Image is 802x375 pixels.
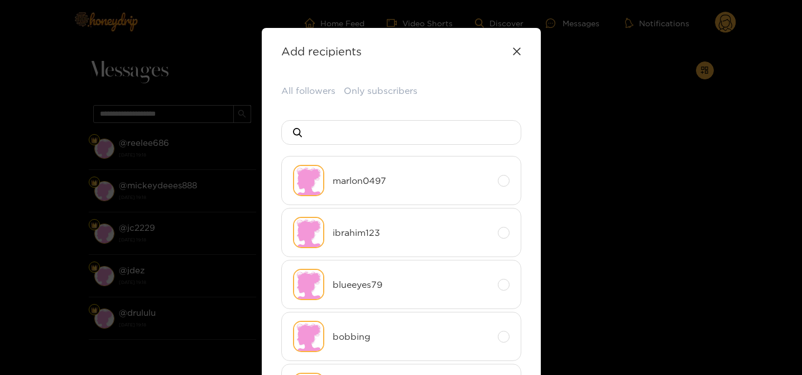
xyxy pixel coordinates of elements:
[333,174,489,187] span: marlon0497
[293,269,324,300] img: no-avatar.png
[333,278,489,291] span: blueeyes79
[281,45,362,58] strong: Add recipients
[293,165,324,196] img: no-avatar.png
[293,217,324,248] img: no-avatar.png
[293,321,324,352] img: no-avatar.png
[344,84,417,97] button: Only subscribers
[333,226,489,239] span: ibrahim123
[333,330,489,343] span: bobbing
[281,84,335,97] button: All followers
